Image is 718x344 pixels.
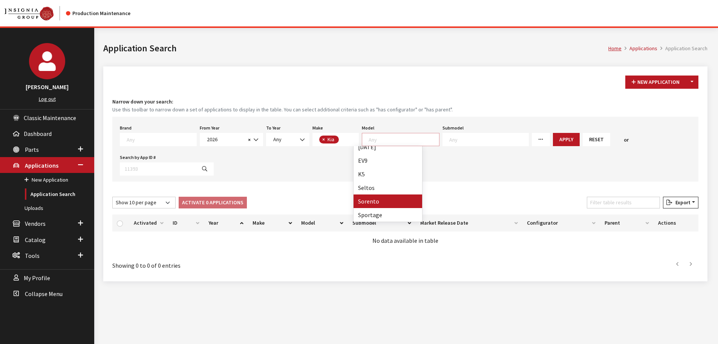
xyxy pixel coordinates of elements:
[327,136,336,143] span: Kia
[25,220,46,228] span: Vendors
[5,6,66,20] a: Insignia Group logo
[29,43,65,79] img: Kirsten Dart
[103,42,608,55] h1: Application Search
[354,167,422,181] li: K5
[200,125,219,131] label: From Year
[112,231,698,250] td: No data available in table
[553,133,580,146] button: Apply
[112,106,698,114] small: Use this toolbar to narrow down a set of applications to display in the table. You can select add...
[354,208,422,222] li: Sportage
[25,146,39,153] span: Parts
[120,162,196,176] input: 11393
[663,197,698,208] button: Export
[312,125,323,131] label: Make
[369,136,439,143] textarea: Search
[129,214,168,231] th: Activated: activate to sort column ascending
[168,214,204,231] th: ID: activate to sort column ascending
[600,214,654,231] th: Parent: activate to sort column ascending
[608,45,622,52] a: Home
[112,98,698,106] h4: Narrow down your search:
[657,45,707,52] li: Application Search
[322,136,325,143] span: ×
[449,136,528,143] textarea: Search
[587,197,660,208] input: Filter table results
[622,45,657,52] li: Applications
[416,214,522,231] th: Market Release Date: activate to sort column ascending
[354,140,422,154] li: [DATE]
[8,82,87,91] h3: [PERSON_NAME]
[442,125,464,131] label: Submodel
[354,154,422,167] li: EV9
[127,136,196,143] textarea: Search
[200,133,263,146] span: 2026
[273,136,282,143] span: Any
[672,199,690,206] span: Export
[624,136,629,144] span: or
[24,274,50,282] span: My Profile
[266,125,280,131] label: To Year
[205,136,246,143] span: 2026
[25,236,46,244] span: Catalog
[625,76,686,89] button: New Application
[341,137,345,143] textarea: Search
[319,136,339,143] li: Kia
[362,125,374,131] label: Model
[319,136,327,143] button: Remove item
[583,133,610,146] button: Reset
[654,214,698,231] th: Actions
[5,7,54,20] img: Catalog Maintenance
[112,256,351,270] div: Showing 0 to 0 of 0 entries
[204,214,248,231] th: Year: activate to sort column ascending
[522,214,600,231] th: Configurator: activate to sort column ascending
[66,9,130,17] div: Production Maintenance
[25,290,63,298] span: Collapse Menu
[120,125,132,131] label: Brand
[266,133,309,146] span: Any
[248,214,296,231] th: Make: activate to sort column ascending
[248,136,251,143] span: ×
[24,114,76,122] span: Classic Maintenance
[271,136,305,143] span: Any
[354,181,422,194] li: Seltos
[120,154,156,161] label: Search by App ID #
[297,214,348,231] th: Model: activate to sort column ascending
[25,252,40,259] span: Tools
[24,130,52,137] span: Dashboard
[348,214,416,231] th: Submodel: activate to sort column ascending
[354,194,422,208] li: Sorento
[25,162,58,169] span: Applications
[246,136,251,144] button: Remove all items
[39,96,56,102] a: Log out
